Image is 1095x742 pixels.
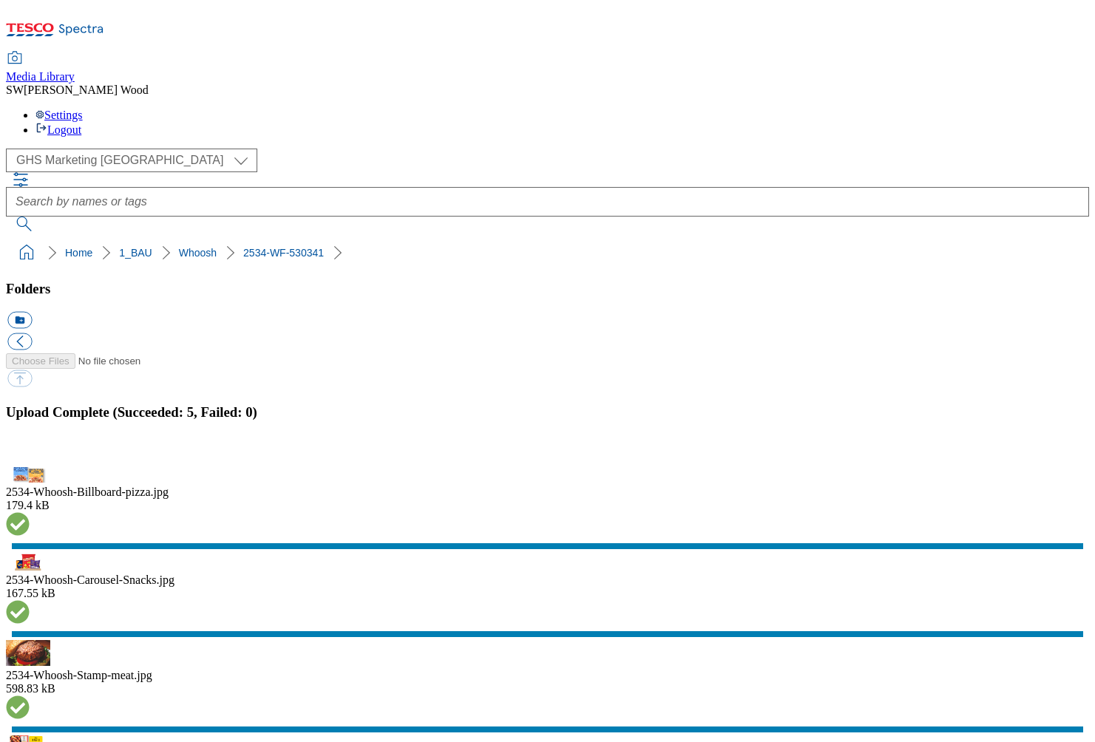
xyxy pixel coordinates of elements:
img: preview [6,552,50,571]
a: Home [65,247,92,259]
a: Settings [35,109,83,121]
img: preview [6,467,50,483]
div: 2534-Whoosh-Carousel-Snacks.jpg [6,573,1089,587]
div: 598.83 kB [6,682,1089,695]
a: Media Library [6,52,75,84]
a: home [15,241,38,265]
h3: Folders [6,281,1089,297]
a: 1_BAU [119,247,152,259]
div: 167.55 kB [6,587,1089,600]
a: Logout [35,123,81,136]
div: 179.4 kB [6,499,1089,512]
input: Search by names or tags [6,187,1089,217]
img: preview [6,640,50,666]
div: 2534-Whoosh-Stamp-meat.jpg [6,669,1089,682]
nav: breadcrumb [6,239,1089,267]
div: 2534-Whoosh-Billboard-pizza.jpg [6,486,1089,499]
h3: Upload Complete (Succeeded: 5, Failed: 0) [6,404,1089,421]
span: SW [6,84,24,96]
span: Media Library [6,70,75,83]
a: Whoosh [179,247,217,259]
a: 2534-WF-530341 [243,247,324,259]
span: [PERSON_NAME] Wood [24,84,149,96]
